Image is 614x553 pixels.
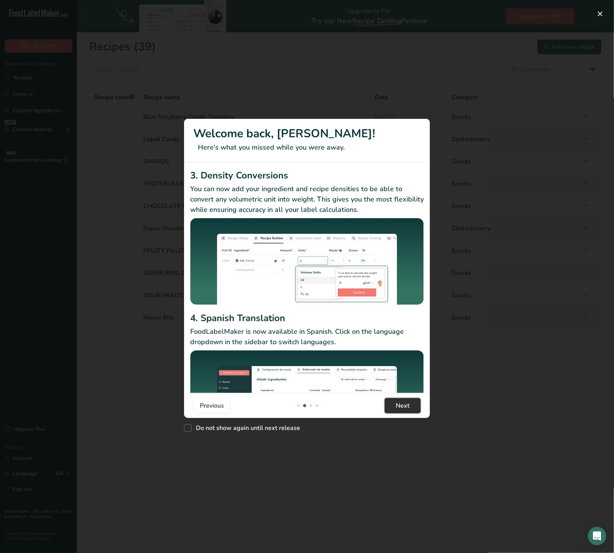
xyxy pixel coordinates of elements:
[190,311,424,325] h2: 4. Spanish Translation
[588,527,606,545] div: Open Intercom Messenger
[190,168,424,182] h2: 3. Density Conversions
[190,350,424,438] img: Spanish Translation
[200,401,224,410] span: Previous
[190,184,424,215] p: You can now add your ingredient and recipe densities to be able to convert any volumetric unit in...
[190,218,424,309] img: Density Conversions
[192,424,300,432] span: Do not show again until next release
[385,398,421,413] button: Next
[193,398,231,413] button: Previous
[396,401,410,410] span: Next
[193,125,421,142] h1: Welcome back, [PERSON_NAME]!
[193,142,421,153] p: Here's what you missed while you were away.
[190,326,424,347] p: FoodLabelMaker is now available in Spanish. Click on the language dropdown in the sidebar to swit...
